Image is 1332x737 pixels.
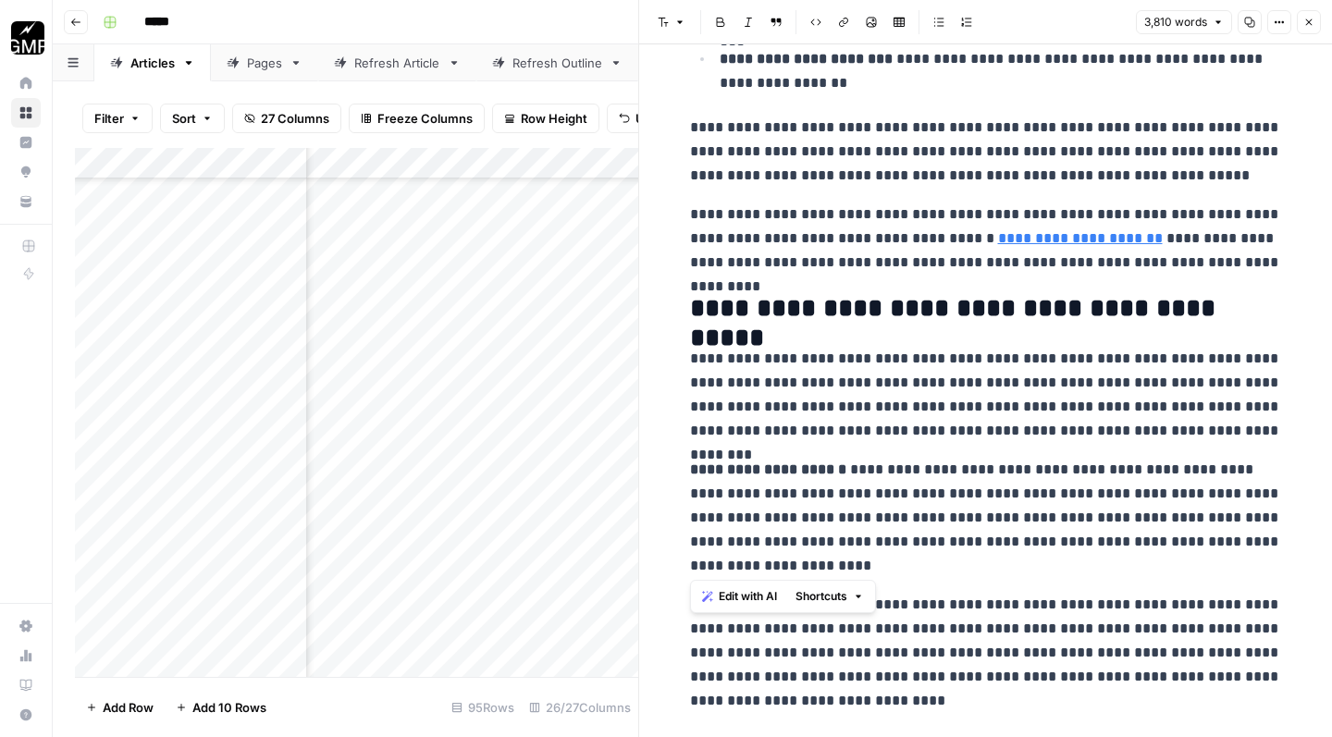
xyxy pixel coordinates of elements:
a: Your Data [11,187,41,216]
span: Edit with AI [719,588,777,605]
button: Add 10 Rows [165,693,277,722]
a: Insights [11,128,41,157]
button: Row Height [492,104,599,133]
span: 3,810 words [1144,14,1207,31]
div: Pages [247,54,282,72]
div: 95 Rows [444,693,522,722]
span: Sort [172,109,196,128]
button: Shortcuts [788,584,871,608]
a: Browse [11,98,41,128]
a: Usage [11,641,41,670]
a: Articles [94,44,211,81]
a: Settings [11,611,41,641]
span: 27 Columns [261,109,329,128]
a: Refresh Article [318,44,476,81]
span: Add Row [103,698,154,717]
span: Freeze Columns [377,109,473,128]
button: 27 Columns [232,104,341,133]
span: Row Height [521,109,587,128]
a: Home [11,68,41,98]
button: Edit with AI [695,584,784,608]
span: Add 10 Rows [192,698,266,717]
button: Undo [607,104,679,133]
a: Pages [211,44,318,81]
button: Help + Support [11,700,41,730]
a: Learning Hub [11,670,41,700]
div: Refresh Outline [512,54,602,72]
div: 26/27 Columns [522,693,638,722]
span: Shortcuts [795,588,847,605]
button: 3,810 words [1136,10,1232,34]
div: Refresh Article [354,54,440,72]
span: Filter [94,109,124,128]
button: Filter [82,104,153,133]
button: Freeze Columns [349,104,485,133]
a: Opportunities [11,157,41,187]
button: Workspace: Growth Marketing Pro [11,15,41,61]
a: Refresh Outline [476,44,638,81]
img: Growth Marketing Pro Logo [11,21,44,55]
button: Sort [160,104,225,133]
button: Add Row [75,693,165,722]
div: Articles [130,54,175,72]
